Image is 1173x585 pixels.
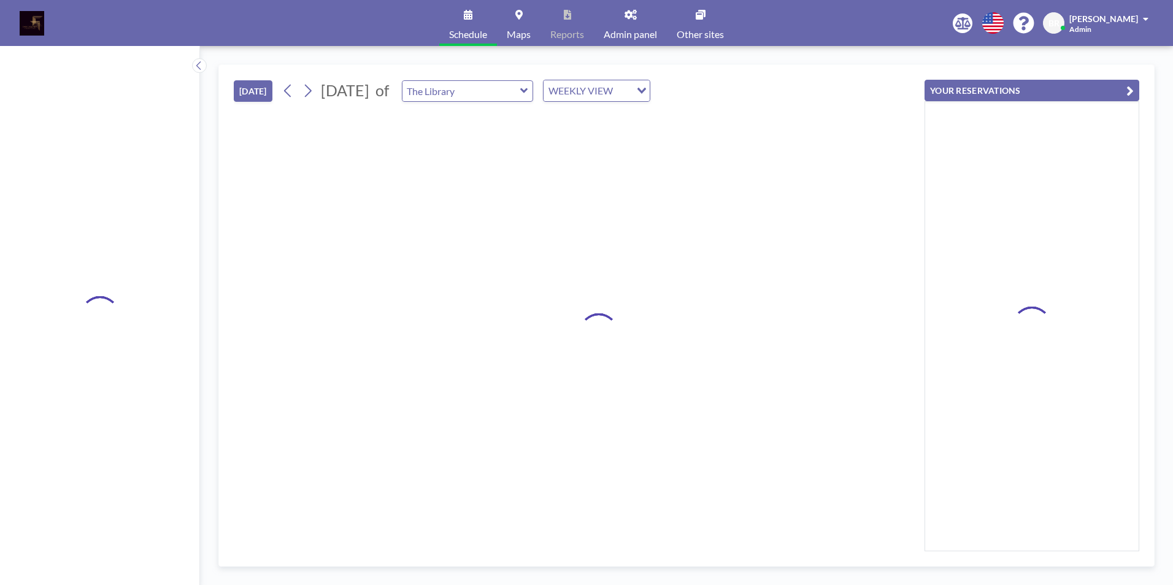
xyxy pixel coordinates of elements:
span: Maps [507,29,531,39]
span: of [375,81,389,100]
span: Reports [550,29,584,39]
span: WEEKLY VIEW [546,83,615,99]
span: BR [1048,18,1060,29]
span: [PERSON_NAME] [1069,13,1138,24]
img: organization-logo [20,11,44,36]
span: Other sites [677,29,724,39]
div: Search for option [544,80,650,101]
button: [DATE] [234,80,272,102]
input: The Library [402,81,520,101]
button: YOUR RESERVATIONS [925,80,1139,101]
span: [DATE] [321,81,369,99]
span: Admin [1069,25,1091,34]
span: Admin panel [604,29,657,39]
input: Search for option [617,83,629,99]
span: Schedule [449,29,487,39]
